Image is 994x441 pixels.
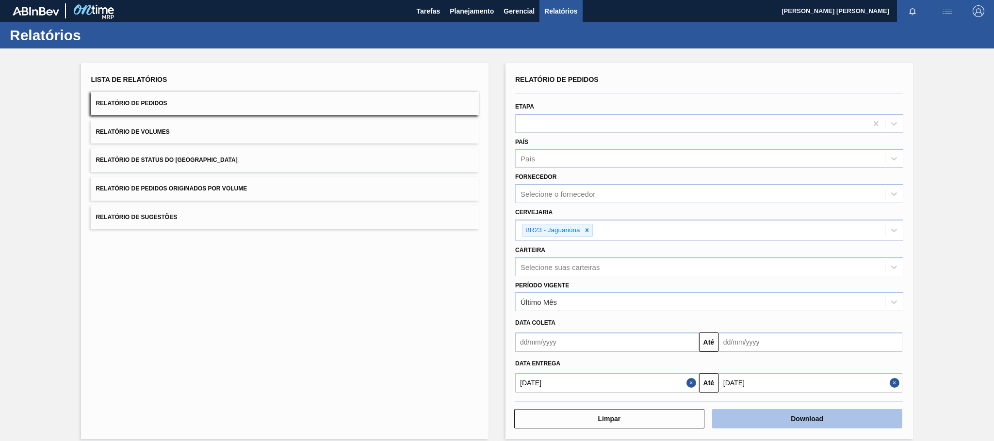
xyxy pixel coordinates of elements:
[521,263,600,271] div: Selecione suas carteiras
[522,224,582,236] div: BR23 - Jaguariúna
[91,76,167,83] span: Lista de Relatórios
[521,155,535,163] div: País
[91,148,479,172] button: Relatório de Status do [GEOGRAPHIC_DATA]
[96,214,177,220] span: Relatório de Sugestões
[91,120,479,144] button: Relatório de Volumes
[699,373,718,393] button: Até
[96,157,237,163] span: Relatório de Status do [GEOGRAPHIC_DATA]
[718,373,902,393] input: dd/mm/yyyy
[718,332,902,352] input: dd/mm/yyyy
[91,205,479,229] button: Relatório de Sugestões
[515,209,553,216] label: Cervejaria
[91,92,479,115] button: Relatório de Pedidos
[515,332,699,352] input: dd/mm/yyyy
[504,5,535,17] span: Gerencial
[450,5,494,17] span: Planejamento
[514,409,704,428] button: Limpar
[712,409,902,428] button: Download
[973,5,984,17] img: Logout
[897,4,928,18] button: Notificações
[91,177,479,201] button: Relatório de Pedidos Originados por Volume
[515,282,569,289] label: Período Vigente
[515,139,528,145] label: País
[544,5,577,17] span: Relatórios
[96,100,167,107] span: Relatório de Pedidos
[521,298,557,306] div: Último Mês
[699,332,718,352] button: Até
[515,76,599,83] span: Relatório de Pedidos
[96,128,169,135] span: Relatório de Volumes
[942,5,953,17] img: userActions
[890,373,902,393] button: Close
[515,247,545,253] label: Carteira
[515,173,556,180] label: Fornecedor
[515,103,534,110] label: Etapa
[416,5,440,17] span: Tarefas
[515,360,560,367] span: Data entrega
[515,319,555,326] span: Data coleta
[686,373,699,393] button: Close
[515,373,699,393] input: dd/mm/yyyy
[521,190,595,198] div: Selecione o fornecedor
[96,185,247,192] span: Relatório de Pedidos Originados por Volume
[10,30,182,41] h1: Relatórios
[13,7,59,16] img: TNhmsLtSVTkK8tSr43FrP2fwEKptu5GPRR3wAAAABJRU5ErkJggg==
